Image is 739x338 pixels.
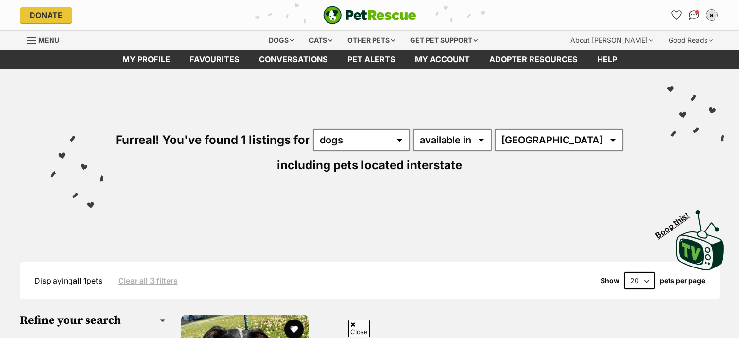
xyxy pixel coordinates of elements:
a: Menu [27,31,66,48]
span: Furreal! You've found 1 listings for [116,133,310,147]
div: Cats [302,31,339,50]
a: Conversations [687,7,702,23]
a: PetRescue [323,6,416,24]
a: conversations [249,50,338,69]
div: a [707,10,717,20]
a: Clear all 3 filters [118,276,178,285]
div: Good Reads [662,31,720,50]
div: Dogs [262,31,301,50]
div: Get pet support [403,31,484,50]
strong: all 1 [73,276,86,285]
span: Boop this! [654,205,699,240]
a: Favourites [669,7,685,23]
span: Displaying pets [34,276,102,285]
div: About [PERSON_NAME] [564,31,660,50]
a: Boop this! [676,201,724,272]
a: My profile [113,50,180,69]
a: Favourites [180,50,249,69]
ul: Account quick links [669,7,720,23]
img: PetRescue TV logo [676,210,724,270]
a: Donate [20,7,72,23]
span: Close [348,320,370,337]
img: chat-41dd97257d64d25036548639549fe6c8038ab92f7586957e7f3b1b290dea8141.svg [689,10,699,20]
button: My account [704,7,720,23]
span: Menu [38,36,59,44]
a: My account [405,50,480,69]
a: Pet alerts [338,50,405,69]
span: Show [601,277,619,285]
div: Other pets [341,31,402,50]
label: pets per page [660,277,705,285]
span: including pets located interstate [277,158,462,172]
a: Help [587,50,627,69]
img: logo-e224e6f780fb5917bec1dbf3a21bbac754714ae5b6737aabdf751b685950b380.svg [323,6,416,24]
a: Adopter resources [480,50,587,69]
h3: Refine your search [20,314,166,327]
